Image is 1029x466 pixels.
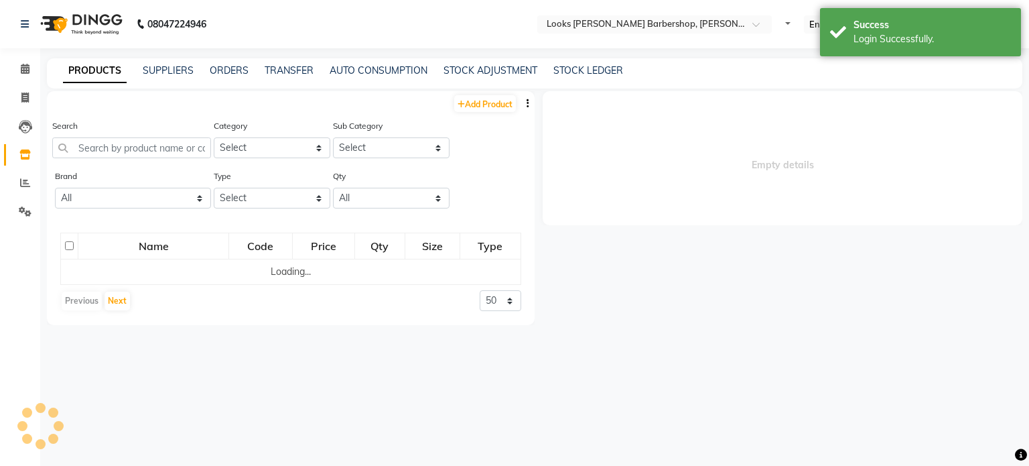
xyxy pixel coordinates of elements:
td: Loading... [61,259,521,285]
label: Search [52,120,78,132]
div: Qty [356,234,404,258]
label: Sub Category [333,120,383,132]
div: Type [461,234,520,258]
a: PRODUCTS [63,59,127,83]
div: Code [230,234,291,258]
div: Size [406,234,459,258]
a: Add Product [454,95,516,112]
label: Brand [55,170,77,182]
button: Next [105,292,130,310]
a: TRANSFER [265,64,314,76]
div: Success [853,18,1011,32]
b: 08047224946 [147,5,206,43]
a: SUPPLIERS [143,64,194,76]
a: STOCK ADJUSTMENT [443,64,537,76]
a: AUTO CONSUMPTION [330,64,427,76]
img: logo [34,5,126,43]
label: Category [214,120,247,132]
input: Search by product name or code [52,137,211,158]
span: Empty details [543,91,1022,225]
div: Login Successfully. [853,32,1011,46]
label: Qty [333,170,346,182]
a: STOCK LEDGER [553,64,623,76]
div: Name [79,234,228,258]
label: Type [214,170,231,182]
a: ORDERS [210,64,249,76]
div: Price [293,234,354,258]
